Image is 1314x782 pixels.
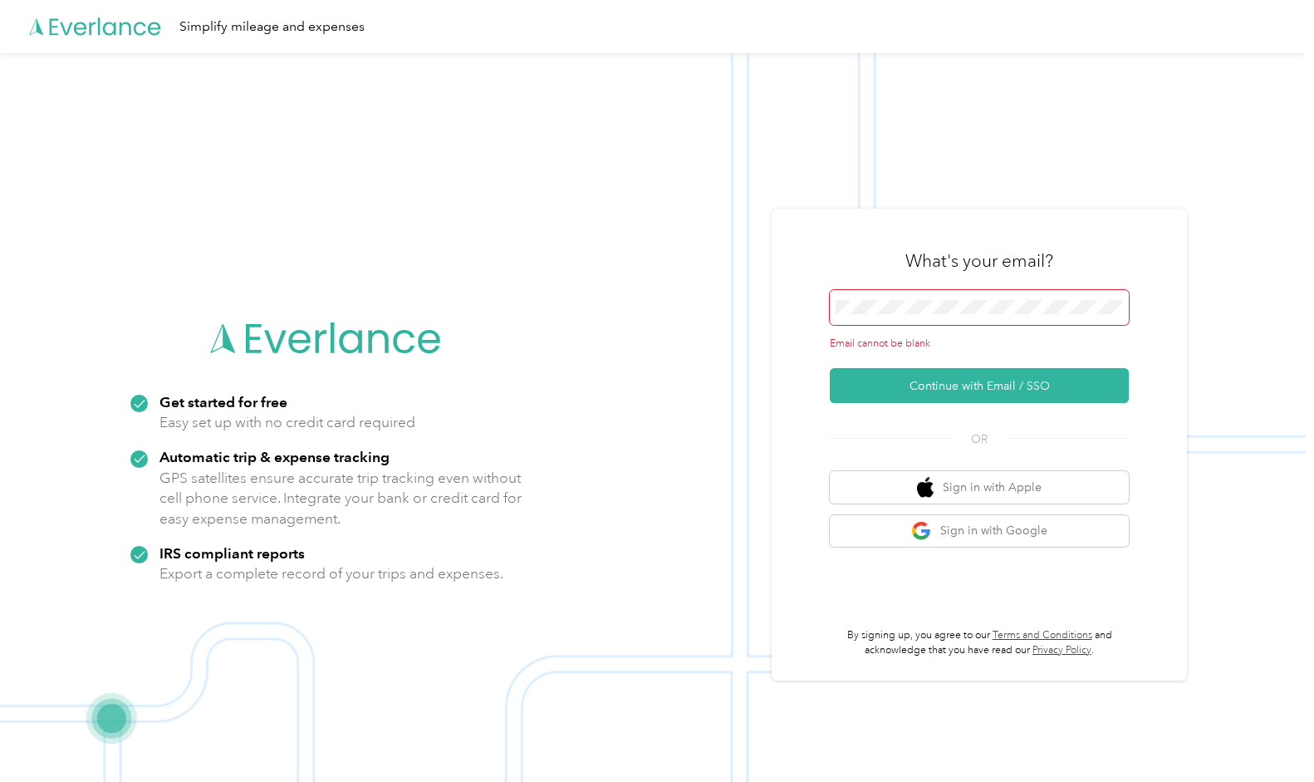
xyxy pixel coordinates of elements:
span: OR [950,430,1008,448]
div: Email cannot be blank [830,337,1129,352]
a: Terms and Conditions [993,629,1092,642]
img: google logo [911,521,932,542]
button: apple logoSign in with Apple [830,471,1129,504]
h3: What's your email? [905,249,1053,273]
img: apple logo [917,477,934,498]
strong: Automatic trip & expense tracking [159,448,390,465]
p: By signing up, you agree to our and acknowledge that you have read our . [830,628,1129,657]
button: google logoSign in with Google [830,515,1129,548]
strong: Get started for free [159,393,287,411]
div: Simplify mileage and expenses [179,17,365,37]
p: GPS satellites ensure accurate trip tracking even without cell phone service. Integrate your bank... [159,468,522,529]
a: Privacy Policy [1032,644,1091,657]
strong: IRS compliant reports [159,544,305,562]
button: Continue with Email / SSO [830,368,1129,403]
p: Easy set up with no credit card required [159,412,415,433]
p: Export a complete record of your trips and expenses. [159,563,503,584]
